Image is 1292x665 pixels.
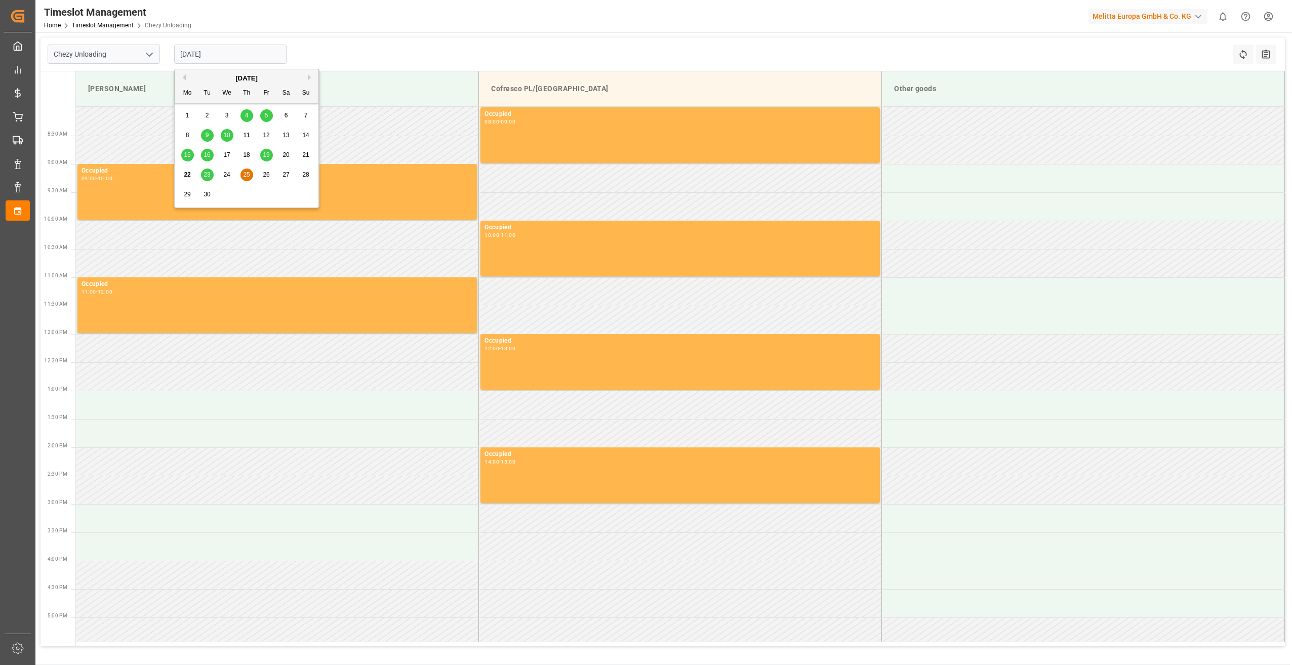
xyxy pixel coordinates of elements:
span: 10:00 AM [44,216,67,222]
div: Choose Saturday, September 20th, 2025 [280,149,293,161]
span: 13 [282,132,289,139]
span: 25 [243,171,250,178]
div: Choose Wednesday, September 17th, 2025 [221,149,233,161]
span: 8:30 AM [48,131,67,137]
span: 17 [223,151,230,158]
div: Fr [260,87,273,100]
span: 4:30 PM [48,585,67,590]
div: Choose Thursday, September 25th, 2025 [240,169,253,181]
div: 11:00 [501,233,515,237]
div: - [499,119,501,124]
div: Choose Sunday, September 28th, 2025 [300,169,312,181]
div: Choose Monday, September 15th, 2025 [181,149,194,161]
span: 7 [304,112,308,119]
div: Choose Monday, September 22nd, 2025 [181,169,194,181]
span: 12:00 PM [44,329,67,335]
span: 5 [265,112,268,119]
div: [DATE] [175,73,318,84]
span: 2 [206,112,209,119]
span: 8 [186,132,189,139]
div: Choose Wednesday, September 10th, 2025 [221,129,233,142]
span: 1:30 PM [48,414,67,420]
div: Tu [201,87,214,100]
button: open menu [141,47,156,62]
div: Choose Sunday, September 21st, 2025 [300,149,312,161]
span: 14 [302,132,309,139]
div: Choose Tuesday, September 2nd, 2025 [201,109,214,122]
button: Melitta Europa GmbH & Co. KG [1088,7,1212,26]
div: We [221,87,233,100]
div: Occupied [485,223,876,233]
div: Choose Monday, September 1st, 2025 [181,109,194,122]
div: Mo [181,87,194,100]
span: 5:00 PM [48,613,67,618]
span: 28 [302,171,309,178]
span: 19 [263,151,269,158]
div: 10:00 [98,176,112,181]
span: 3:00 PM [48,500,67,505]
div: Choose Friday, September 26th, 2025 [260,169,273,181]
div: - [499,346,501,351]
div: - [96,176,98,181]
div: Other goods [890,79,1276,98]
div: 08:00 [485,119,499,124]
a: Home [44,22,61,29]
span: 10 [223,132,230,139]
span: 12:30 PM [44,358,67,363]
div: - [96,289,98,294]
span: 3 [225,112,229,119]
span: 3:30 PM [48,528,67,533]
div: - [499,460,501,464]
div: 13:00 [501,346,515,351]
span: 2:30 PM [48,471,67,477]
div: Choose Thursday, September 4th, 2025 [240,109,253,122]
div: Choose Thursday, September 11th, 2025 [240,129,253,142]
div: Th [240,87,253,100]
div: Choose Friday, September 19th, 2025 [260,149,273,161]
button: Help Center [1234,5,1257,28]
span: 11 [243,132,250,139]
div: 09:00 [501,119,515,124]
span: 27 [282,171,289,178]
span: 26 [263,171,269,178]
div: 12:00 [485,346,499,351]
span: 6 [285,112,288,119]
div: 15:00 [501,460,515,464]
div: [PERSON_NAME] [84,79,470,98]
div: Su [300,87,312,100]
div: Cofresco PL/[GEOGRAPHIC_DATA] [487,79,873,98]
span: 11:00 AM [44,273,67,278]
div: Choose Sunday, September 7th, 2025 [300,109,312,122]
div: Choose Sunday, September 14th, 2025 [300,129,312,142]
div: month 2025-09 [178,106,316,204]
span: 30 [204,191,210,198]
span: 22 [184,171,190,178]
span: 20 [282,151,289,158]
div: Choose Tuesday, September 9th, 2025 [201,129,214,142]
span: 9:00 AM [48,159,67,165]
div: Choose Friday, September 5th, 2025 [260,109,273,122]
div: Timeslot Management [44,5,191,20]
div: 14:00 [485,460,499,464]
div: Occupied [485,109,876,119]
div: Choose Wednesday, September 3rd, 2025 [221,109,233,122]
span: 4:00 PM [48,556,67,562]
div: Choose Saturday, September 6th, 2025 [280,109,293,122]
span: 2:00 PM [48,443,67,448]
span: 21 [302,151,309,158]
div: Choose Tuesday, September 30th, 2025 [201,188,214,201]
a: Timeslot Management [72,22,134,29]
button: Next Month [308,74,314,80]
div: Choose Wednesday, September 24th, 2025 [221,169,233,181]
div: - [499,233,501,237]
span: 9 [206,132,209,139]
div: Sa [280,87,293,100]
span: 4 [245,112,249,119]
div: Choose Saturday, September 27th, 2025 [280,169,293,181]
div: Choose Monday, September 29th, 2025 [181,188,194,201]
div: Choose Thursday, September 18th, 2025 [240,149,253,161]
span: 24 [223,171,230,178]
div: Occupied [82,279,473,289]
div: Occupied [485,336,876,346]
span: 1 [186,112,189,119]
